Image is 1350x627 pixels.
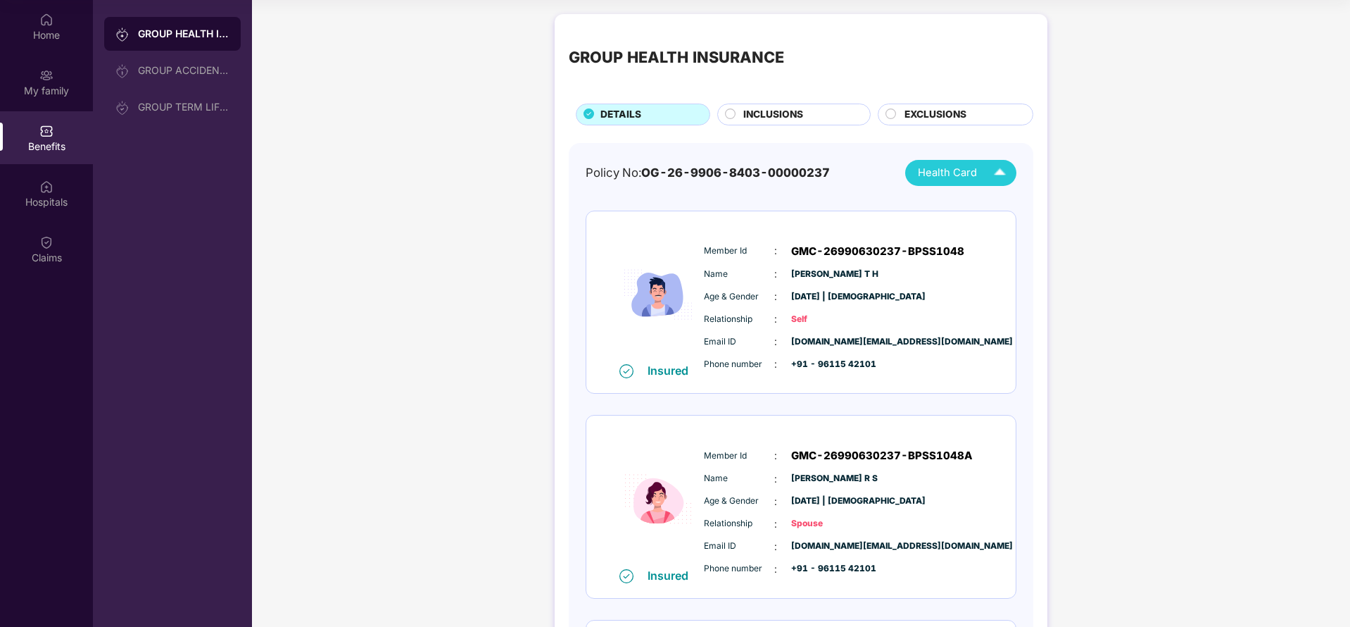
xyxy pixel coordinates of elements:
span: : [774,289,777,304]
span: Relationship [704,517,774,530]
img: svg+xml;base64,PHN2ZyBpZD0iQ2xhaW0iIHhtbG5zPSJodHRwOi8vd3d3LnczLm9yZy8yMDAwL3N2ZyIgd2lkdGg9IjIwIi... [39,235,53,249]
span: Member Id [704,449,774,463]
div: GROUP HEALTH INSURANCE [569,45,784,69]
span: : [774,334,777,349]
span: : [774,494,777,509]
span: Relationship [704,313,774,326]
span: +91 - 96115 42101 [791,562,862,576]
span: Age & Gender [704,495,774,508]
span: : [774,448,777,464]
span: : [774,243,777,259]
span: Self [791,313,862,326]
span: Member Id [704,244,774,258]
img: svg+xml;base64,PHN2ZyB4bWxucz0iaHR0cDovL3d3dy53My5vcmcvMjAwMC9zdmciIHdpZHRoPSIxNiIgaGVpZ2h0PSIxNi... [619,569,633,583]
span: [PERSON_NAME] T H [791,268,862,281]
div: Insured [648,364,697,378]
span: Email ID [704,540,774,553]
img: svg+xml;base64,PHN2ZyB3aWR0aD0iMjAiIGhlaWdodD0iMjAiIHZpZXdCb3g9IjAgMCAyMCAyMCIgZmlsbD0ibm9uZSIgeG... [115,27,130,42]
img: svg+xml;base64,PHN2ZyBpZD0iSG9tZSIgeG1sbnM9Imh0dHA6Ly93d3cudzMub3JnLzIwMDAvc3ZnIiB3aWR0aD0iMjAiIG... [39,13,53,27]
span: : [774,516,777,532]
img: svg+xml;base64,PHN2ZyB3aWR0aD0iMjAiIGhlaWdodD0iMjAiIHZpZXdCb3g9IjAgMCAyMCAyMCIgZmlsbD0ibm9uZSIgeG... [115,101,130,115]
img: Icuh8uwCUCF+XjCZyLQsAKiDCM9HiE6CMYmKQaPGkZKaA32CAAACiQcFBJY0IsAAAAASUVORK5CYII= [988,161,1012,185]
span: Spouse [791,517,862,530]
span: Age & Gender [704,290,774,304]
span: [PERSON_NAME] R S [791,472,862,485]
img: icon [616,430,700,568]
span: : [774,266,777,282]
span: INCLUSIONS [743,107,803,123]
span: Health Card [918,165,977,181]
div: GROUP TERM LIFE INSURANCE [138,101,229,113]
img: svg+xml;base64,PHN2ZyB3aWR0aD0iMjAiIGhlaWdodD0iMjAiIHZpZXdCb3g9IjAgMCAyMCAyMCIgZmlsbD0ibm9uZSIgeG... [115,64,130,78]
span: [DATE] | [DEMOGRAPHIC_DATA] [791,495,862,508]
span: GMC-26990630237-BPSS1048 [791,243,964,260]
div: GROUP HEALTH INSURANCE [138,27,229,41]
img: svg+xml;base64,PHN2ZyB4bWxucz0iaHR0cDovL3d3dy53My5vcmcvMjAwMC9zdmciIHdpZHRoPSIxNiIgaGVpZ2h0PSIxNi... [619,364,633,378]
div: Insured [648,569,697,583]
span: [DOMAIN_NAME][EMAIL_ADDRESS][DOMAIN_NAME] [791,540,862,553]
span: Phone number [704,358,774,371]
span: Name [704,472,774,485]
span: OG-26-9906-8403-00000237 [641,166,830,180]
span: [DATE] | [DEMOGRAPHIC_DATA] [791,290,862,304]
div: Policy No: [586,163,830,182]
img: icon [616,226,700,364]
span: Phone number [704,562,774,576]
img: svg+xml;base64,PHN2ZyB3aWR0aD0iMjAiIGhlaWdodD0iMjAiIHZpZXdCb3g9IjAgMCAyMCAyMCIgZmlsbD0ibm9uZSIgeG... [39,68,53,82]
span: [DOMAIN_NAME][EMAIL_ADDRESS][DOMAIN_NAME] [791,335,862,349]
span: EXCLUSIONS [904,107,966,123]
span: : [774,356,777,372]
span: +91 - 96115 42101 [791,358,862,371]
img: svg+xml;base64,PHN2ZyBpZD0iSG9zcGl0YWxzIiB4bWxucz0iaHR0cDovL3d3dy53My5vcmcvMjAwMC9zdmciIHdpZHRoPS... [39,180,53,194]
span: : [774,311,777,327]
button: Health Card [905,160,1016,186]
span: : [774,471,777,487]
span: GMC-26990630237-BPSS1048A [791,447,973,464]
div: GROUP ACCIDENTAL INSURANCE [138,65,229,76]
span: Email ID [704,335,774,349]
span: : [774,539,777,554]
img: svg+xml;base64,PHN2ZyBpZD0iQmVuZWZpdHMiIHhtbG5zPSJodHRwOi8vd3d3LnczLm9yZy8yMDAwL3N2ZyIgd2lkdGg9Ij... [39,124,53,138]
span: : [774,561,777,577]
span: Name [704,268,774,281]
span: DETAILS [600,107,641,123]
